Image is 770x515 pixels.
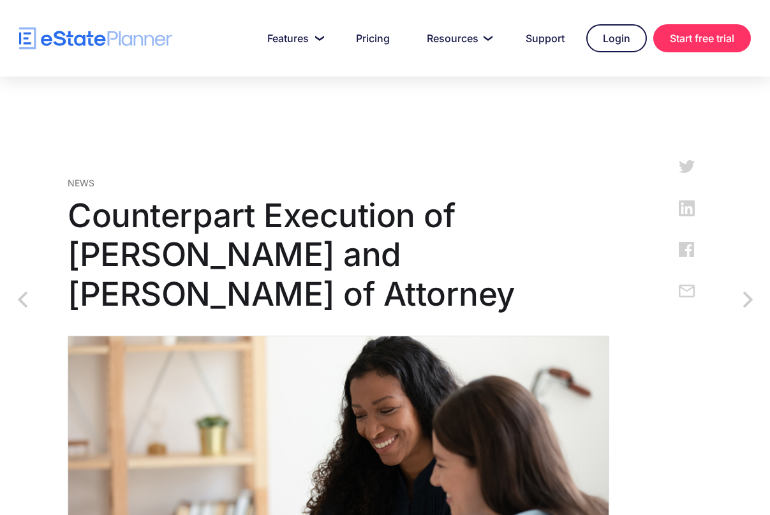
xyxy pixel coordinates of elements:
a: Start free trial [653,24,751,52]
a: Login [586,24,647,52]
a: Features [252,26,334,51]
h1: Counterpart Execution of [PERSON_NAME] and [PERSON_NAME] of Attorney [68,196,609,313]
a: Pricing [341,26,405,51]
a: Support [510,26,580,51]
a: Resources [411,26,504,51]
div: News [68,176,609,190]
a: home [19,27,172,50]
